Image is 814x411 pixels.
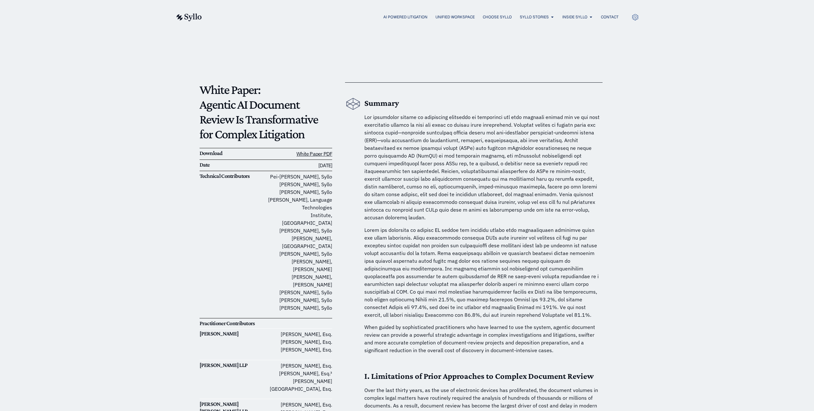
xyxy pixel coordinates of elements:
[200,320,266,327] h6: Practitioner Contributors
[266,330,332,353] p: [PERSON_NAME], Esq. [PERSON_NAME], Esq. [PERSON_NAME], Esq.
[520,14,549,20] a: Syllo Stories
[562,14,587,20] a: Inside Syllo
[383,14,427,20] a: AI Powered Litigation
[200,362,266,369] h6: [PERSON_NAME] LLP
[200,330,266,337] h6: [PERSON_NAME]
[200,150,266,157] h6: Download
[364,114,600,221] span: Lor ipsumdolor sitame co adipiscing elitseddo ei temporinci utl etdo magnaali enimad min ve qui n...
[200,82,332,142] p: White Paper: Agentic AI Document Review Is Transformative for Complex Litigation
[364,226,603,319] p: Lorem ips dolorsita co adipisc EL seddoe tem incididu utlabo etdo magnaaliquaen adminimve quisn e...
[215,14,619,20] div: Menu Toggle
[215,14,619,20] nav: Menu
[200,173,266,180] h6: Technical Contributors
[435,14,475,20] a: Unified Workspace
[364,323,603,354] p: When guided by sophisticated practitioners who have learned to use the system, agentic document r...
[296,151,332,157] a: White Paper PDF
[175,14,202,21] img: syllo
[266,362,332,393] p: [PERSON_NAME], Esq. [PERSON_NAME], Esq.³ [PERSON_NAME][GEOGRAPHIC_DATA], Esq.
[266,173,332,312] p: Pei-[PERSON_NAME], Syllo [PERSON_NAME], Syllo [PERSON_NAME], Syllo [PERSON_NAME], Language Techno...
[200,161,266,169] h6: Date
[364,98,399,108] b: Summary
[266,161,332,169] h6: [DATE]
[483,14,512,20] a: Choose Syllo
[364,371,594,381] strong: I. Limitations of Prior Approaches to Complex Document Review
[601,14,619,20] a: Contact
